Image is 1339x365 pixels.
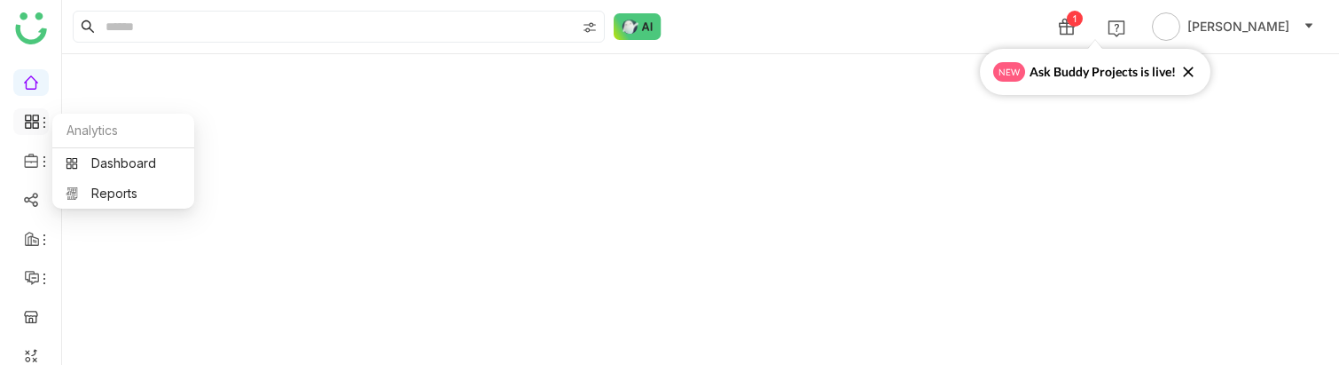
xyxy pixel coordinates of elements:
[993,62,1025,82] span: new
[1187,17,1289,36] span: [PERSON_NAME]
[66,187,181,200] a: Reports
[66,157,181,170] a: Dashboard
[1108,20,1125,37] img: help.svg
[1148,12,1318,41] button: [PERSON_NAME]
[1067,11,1083,27] div: 1
[1030,62,1176,82] span: Ask Buddy Projects is live!
[1152,12,1180,41] img: avatar
[15,12,47,44] img: logo
[583,20,597,35] img: search-type.svg
[52,114,194,148] div: Analytics
[614,13,662,40] img: ask-buddy-normal.svg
